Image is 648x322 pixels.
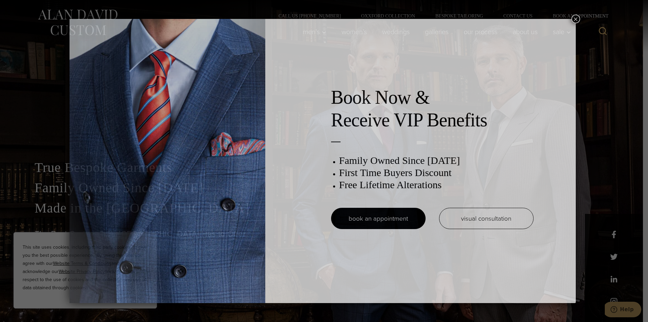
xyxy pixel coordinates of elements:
[571,15,580,23] button: Close
[439,208,534,229] a: visual consultation
[331,208,426,229] a: book an appointment
[331,86,534,131] h2: Book Now & Receive VIP Benefits
[339,167,534,179] h3: First Time Buyers Discount
[339,154,534,167] h3: Family Owned Since [DATE]
[339,179,534,191] h3: Free Lifetime Alterations
[15,5,29,11] span: Help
